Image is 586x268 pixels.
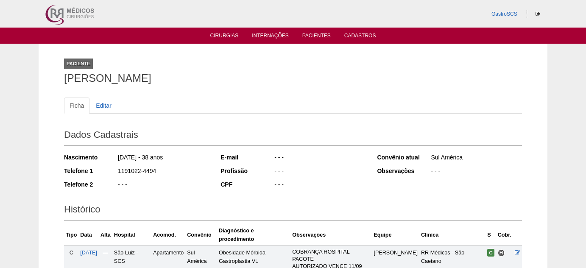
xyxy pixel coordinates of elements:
[419,225,486,246] th: Clínica
[496,225,513,246] th: Cobr.
[117,180,209,191] div: - - -
[112,225,151,246] th: Hospital
[273,153,366,164] div: - - -
[151,225,185,246] th: Acomod.
[377,153,430,162] div: Convênio atual
[64,201,522,221] h2: Histórico
[377,167,430,175] div: Observações
[302,33,331,41] a: Pacientes
[99,225,112,246] th: Alta
[372,225,419,246] th: Equipe
[220,167,273,175] div: Profissão
[64,98,89,114] a: Ficha
[80,250,97,256] a: [DATE]
[536,11,540,17] i: Sair
[491,11,517,17] a: GastroSCS
[344,33,376,41] a: Cadastros
[64,153,117,162] div: Nascimento
[64,73,522,84] h1: [PERSON_NAME]
[64,167,117,175] div: Telefone 1
[220,153,273,162] div: E-mail
[430,153,522,164] div: Sul América
[486,225,496,246] th: S
[498,249,505,257] span: Hospital
[117,153,209,164] div: [DATE] - 38 anos
[117,167,209,177] div: 1191022-4494
[78,225,99,246] th: Data
[252,33,289,41] a: Internações
[64,126,522,146] h2: Dados Cadastrais
[217,225,290,246] th: Diagnóstico e procedimento
[430,167,522,177] div: - - -
[290,225,372,246] th: Observações
[210,33,239,41] a: Cirurgias
[64,59,93,69] div: Paciente
[220,180,273,189] div: CPF
[90,98,117,114] a: Editar
[66,248,77,257] div: C
[64,180,117,189] div: Telefone 2
[64,225,78,246] th: Tipo
[273,167,366,177] div: - - -
[273,180,366,191] div: - - -
[487,249,494,257] span: Confirmada
[185,225,217,246] th: Convênio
